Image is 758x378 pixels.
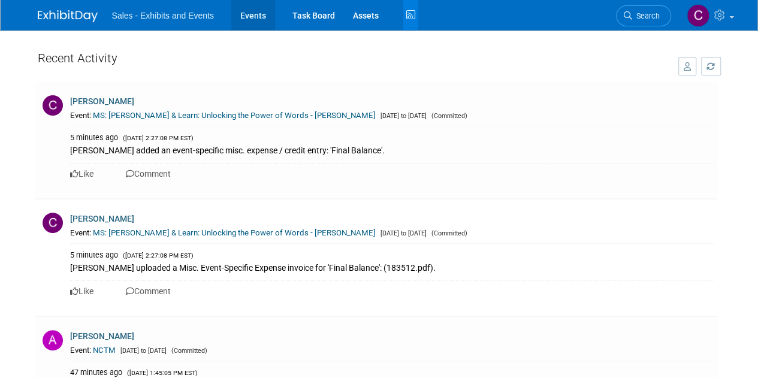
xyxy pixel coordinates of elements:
[38,45,666,77] div: Recent Activity
[117,347,167,355] span: [DATE] to [DATE]
[93,111,376,120] a: MS: [PERSON_NAME] & Learn: Unlocking the Power of Words - [PERSON_NAME]
[70,143,713,156] div: [PERSON_NAME] added an event-specific misc. expense / credit entry: 'Final Balance'.
[632,11,660,20] span: Search
[93,346,116,355] a: NCTM
[70,250,118,259] span: 5 minutes ago
[120,252,194,259] span: ([DATE] 2:27:08 PM EST)
[378,229,427,237] span: [DATE] to [DATE]
[70,261,713,274] div: [PERSON_NAME] uploaded a Misc. Event-Specific Expense invoice for 'Final Balance': (183512.pdf).
[70,228,91,237] span: Event:
[168,347,207,355] span: (Committed)
[70,169,93,179] a: Like
[616,5,671,26] a: Search
[124,369,198,377] span: ([DATE] 1:45:05 PM EST)
[112,11,214,20] span: Sales - Exhibits and Events
[70,286,93,296] a: Like
[70,214,134,223] a: [PERSON_NAME]
[378,112,427,120] span: [DATE] to [DATE]
[70,96,134,106] a: [PERSON_NAME]
[428,229,467,237] span: (Committed)
[70,111,91,120] span: Event:
[126,286,171,296] a: Comment
[70,133,118,142] span: 5 minutes ago
[126,169,171,179] a: Comment
[43,330,63,350] img: A.jpg
[43,95,63,116] img: C.jpg
[93,228,376,237] a: MS: [PERSON_NAME] & Learn: Unlocking the Power of Words - [PERSON_NAME]
[70,331,134,341] a: [PERSON_NAME]
[38,10,98,22] img: ExhibitDay
[70,368,122,377] span: 47 minutes ago
[687,4,709,27] img: Christine Lurz
[428,112,467,120] span: (Committed)
[70,346,91,355] span: Event:
[43,213,63,233] img: C.jpg
[120,134,194,142] span: ([DATE] 2:27:08 PM EST)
